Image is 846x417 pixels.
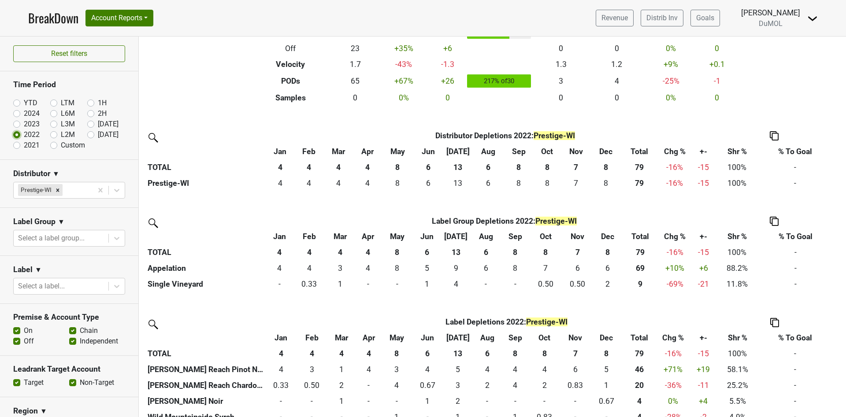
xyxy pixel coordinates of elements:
[145,144,266,159] th: &nbsp;: activate to sort column ascending
[28,9,78,27] a: BreakDown
[560,159,591,175] th: 7
[591,144,621,159] th: Dec: activate to sort column ascending
[293,245,325,261] th: 4
[293,229,325,245] th: Feb: activate to sort column ascending
[24,108,40,119] label: 2024
[501,229,530,245] th: Sep: activate to sort column ascending
[266,261,293,277] td: 4.333
[381,277,412,292] td: 0
[356,362,382,378] td: 3.667
[560,144,591,159] th: Nov: activate to sort column ascending
[807,13,818,24] img: Dropdown Menu
[534,144,561,159] th: Oct: activate to sort column ascending
[297,362,327,378] td: 3
[58,217,65,227] span: ▼
[717,346,758,362] td: 100%
[356,346,382,362] th: 4
[61,129,75,140] label: L2M
[534,131,575,140] span: Prestige-WI
[413,245,441,261] th: 6
[758,175,832,191] td: -
[355,229,381,245] th: Apr: activate to sort column ascending
[24,325,33,336] label: On
[645,72,697,90] td: -25 %
[697,56,737,72] td: +0.1
[145,330,266,346] th: &nbsp;: activate to sort column ascending
[294,159,323,175] th: 4
[501,362,529,378] td: 3.5
[355,245,381,261] th: 4
[690,330,716,346] th: +-: activate to sort column ascending
[622,277,658,292] th: 9.333
[145,346,266,362] th: TOTAL
[716,144,758,159] th: Shr %: activate to sort column ascending
[353,175,381,191] td: 3.667
[533,56,589,72] td: 1.3
[716,277,759,292] td: 11.8%
[594,177,619,189] div: 8
[323,144,353,159] th: Mar: activate to sort column ascending
[248,90,334,106] th: Samples
[412,346,443,362] th: 6
[697,90,737,106] td: 0
[645,90,697,106] td: 0 %
[61,140,85,151] label: Custom
[268,278,291,290] div: -
[356,330,382,346] th: Apr: activate to sort column ascending
[691,229,716,245] th: +-: activate to sort column ascending
[333,72,378,90] td: 65
[443,330,473,346] th: Jul: activate to sort column ascending
[698,248,709,257] span: -15
[560,175,591,191] td: 6.833
[758,330,832,346] th: % To Goal: activate to sort column ascending
[13,265,33,274] h3: Label
[759,19,783,28] span: DuMOL
[561,277,593,292] td: 0.5
[333,56,378,72] td: 1.7
[293,213,716,229] th: Label Group Depletions 2022 :
[622,245,658,261] th: 79
[759,261,833,277] td: -
[24,98,37,108] label: YTD
[691,144,716,159] th: +-: activate to sort column ascending
[80,336,118,347] label: Independent
[414,175,443,191] td: 6
[532,262,560,274] div: 7
[266,144,294,159] th: Jan: activate to sort column ascending
[759,229,833,245] th: % To Goal: activate to sort column ascending
[561,261,593,277] td: 6.333
[443,262,469,274] div: 9
[293,261,325,277] td: 3.5
[430,72,465,90] td: +26
[381,159,414,175] th: 8
[697,41,737,56] td: 0
[473,330,501,346] th: Aug: activate to sort column ascending
[333,90,378,106] td: 0
[13,169,50,178] h3: Distributor
[443,278,469,290] div: 4
[529,362,560,378] td: 4.167
[248,72,334,90] th: PODs
[414,144,443,159] th: Jun: activate to sort column ascending
[327,262,352,274] div: 3
[596,278,620,290] div: 2
[98,129,119,140] label: [DATE]
[473,346,501,362] th: 6
[145,130,160,144] img: filter
[24,119,40,129] label: 2023
[325,245,355,261] th: 4
[624,262,656,274] div: 69
[145,261,266,277] th: Appelation
[530,245,561,261] th: 8
[589,41,645,56] td: 0
[13,313,125,322] h3: Premise & Account Type
[383,262,411,274] div: 8
[645,56,697,72] td: +9 %
[501,261,530,277] td: 8.499
[266,159,294,175] th: 4
[641,10,683,26] a: Distrib Inv
[412,330,443,346] th: Jun: activate to sort column ascending
[441,229,471,245] th: Jul: activate to sort column ascending
[621,159,658,175] th: 79
[667,248,683,257] span: -16%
